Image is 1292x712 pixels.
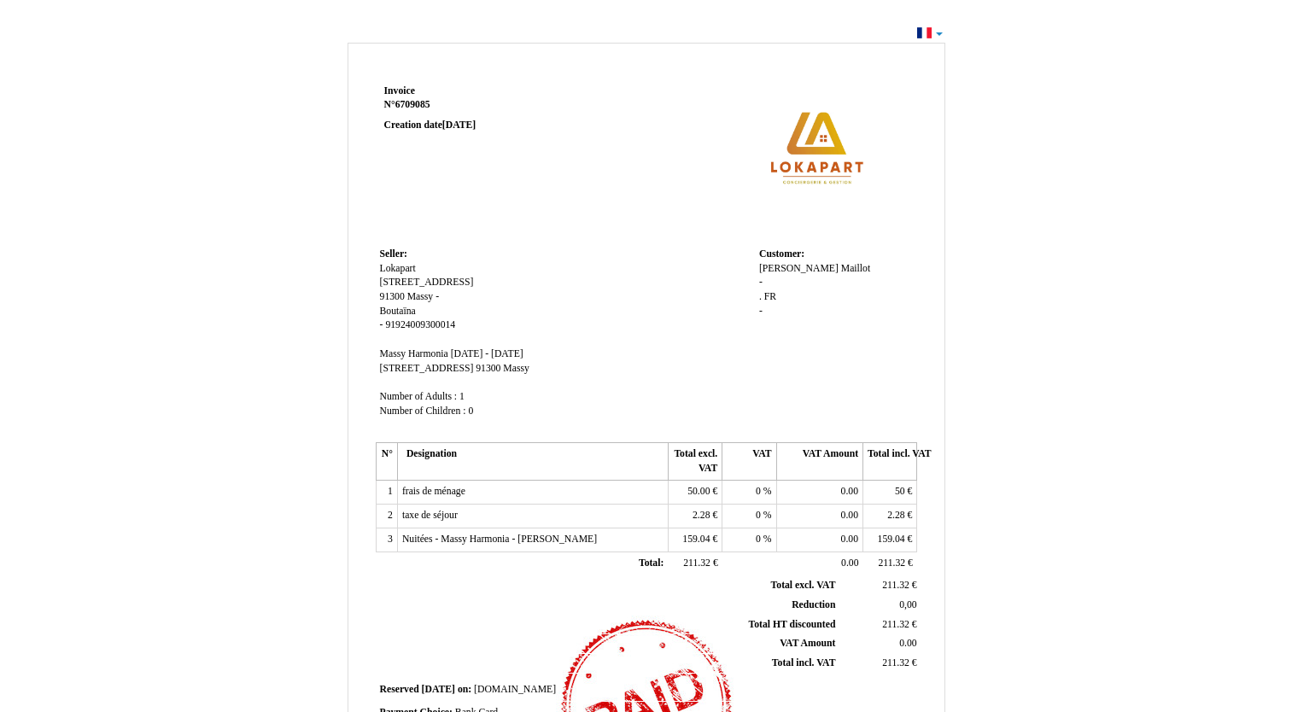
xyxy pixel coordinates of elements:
span: 50.00 [687,486,710,497]
td: € [863,528,917,552]
td: 3 [376,528,397,552]
th: VAT [722,443,776,481]
span: [STREET_ADDRESS] [380,363,474,374]
span: taxe de séjour [402,510,458,521]
span: FR [764,291,776,302]
th: Total excl. VAT [668,443,722,481]
span: frais de ménage [402,486,465,497]
span: 211.32 [882,580,909,591]
th: VAT Amount [776,443,862,481]
span: Lokapart [380,263,416,274]
span: . [759,291,762,302]
span: [DATE] [422,684,455,695]
td: € [839,576,920,595]
td: € [863,481,917,505]
span: Massy [407,291,434,302]
span: 91300 [476,363,500,374]
span: Maillot [841,263,870,274]
td: € [668,481,722,505]
span: Total: [639,557,664,569]
td: € [668,552,722,575]
span: 2.28 [887,510,904,521]
td: € [668,528,722,552]
td: € [863,552,917,575]
span: 0 [756,534,761,545]
th: Designation [397,443,668,481]
span: Total HT discounted [748,619,835,630]
span: on: [458,684,471,695]
span: [DOMAIN_NAME] [474,684,556,695]
span: Boutaïna [380,306,416,317]
span: 50 [895,486,905,497]
strong: Creation date [384,120,476,131]
span: 211.32 [878,557,905,569]
span: 0.00 [841,534,858,545]
span: Number of Adults : [380,391,458,402]
span: 0 [756,486,761,497]
span: - [759,306,763,317]
span: - [380,319,383,330]
td: 1 [376,481,397,505]
td: € [668,505,722,528]
span: 0,00 [899,599,916,610]
span: 0 [756,510,761,521]
span: 159.04 [878,534,905,545]
th: Total incl. VAT [863,443,917,481]
td: 2 [376,505,397,528]
td: € [863,505,917,528]
span: 211.32 [882,657,909,668]
td: % [722,481,776,505]
span: [DATE] - [DATE] [451,348,523,359]
span: [STREET_ADDRESS] [380,277,474,288]
span: 211.32 [683,557,710,569]
span: 0.00 [841,557,858,569]
span: 0.00 [841,510,858,521]
span: Massy Harmonia [380,348,448,359]
strong: N° [384,98,588,112]
td: € [839,654,920,674]
span: 91924009300014 [385,319,455,330]
span: Number of Children : [380,406,466,417]
img: logo [723,85,913,213]
span: 159.04 [682,534,710,545]
span: 91300 [380,291,405,302]
span: Reserved [380,684,419,695]
td: % [722,528,776,552]
span: Massy [503,363,529,374]
span: 1 [459,391,465,402]
span: 2.28 [693,510,710,521]
span: [PERSON_NAME] [759,263,839,274]
span: Reduction [792,599,835,610]
span: - [759,277,763,288]
td: € [839,615,920,634]
span: 0.00 [899,638,916,649]
span: VAT Amount [780,638,835,649]
th: N° [376,443,397,481]
span: 6709085 [395,99,430,110]
span: 211.32 [882,619,909,630]
span: Nuitées - Massy Harmonia - [PERSON_NAME] [402,534,597,545]
span: - [436,291,439,302]
span: 0.00 [841,486,858,497]
span: 0 [468,406,473,417]
span: Invoice [384,85,415,96]
span: Seller: [380,248,407,260]
td: % [722,505,776,528]
span: Total incl. VAT [772,657,836,668]
span: Customer: [759,248,804,260]
span: Total excl. VAT [771,580,836,591]
span: [DATE] [442,120,476,131]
